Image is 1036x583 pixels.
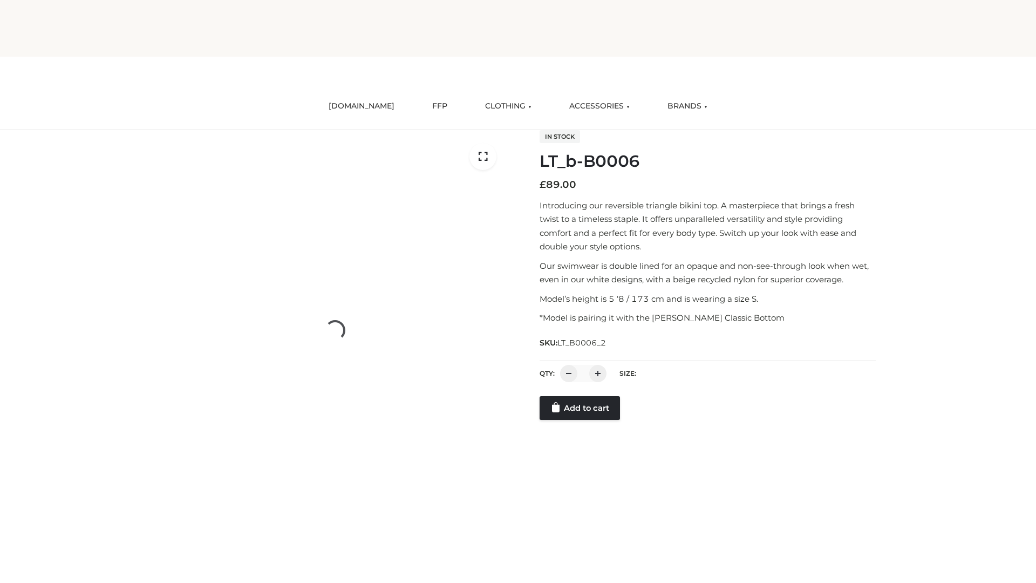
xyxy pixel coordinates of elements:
p: *Model is pairing it with the [PERSON_NAME] Classic Bottom [540,311,876,325]
a: ACCESSORIES [561,94,638,118]
span: SKU: [540,336,607,349]
a: [DOMAIN_NAME] [321,94,403,118]
p: Our swimwear is double lined for an opaque and non-see-through look when wet, even in our white d... [540,259,876,287]
span: In stock [540,130,580,143]
a: Add to cart [540,396,620,420]
a: FFP [424,94,455,118]
label: QTY: [540,369,555,377]
h1: LT_b-B0006 [540,152,876,171]
p: Introducing our reversible triangle bikini top. A masterpiece that brings a fresh twist to a time... [540,199,876,254]
a: BRANDS [659,94,715,118]
span: £ [540,179,546,191]
span: LT_B0006_2 [557,338,606,348]
label: Size: [619,369,636,377]
bdi: 89.00 [540,179,576,191]
p: Model’s height is 5 ‘8 / 173 cm and is wearing a size S. [540,292,876,306]
a: CLOTHING [477,94,540,118]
